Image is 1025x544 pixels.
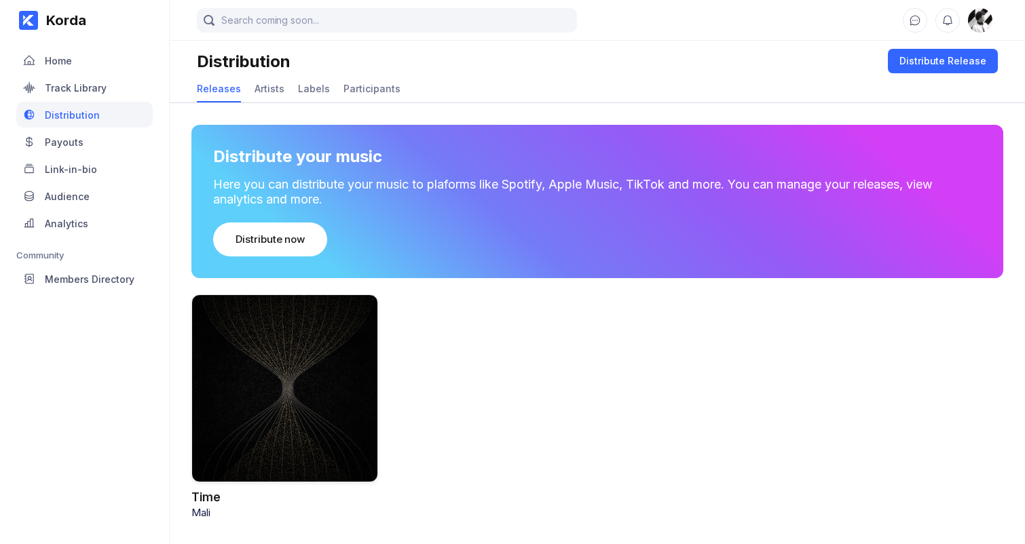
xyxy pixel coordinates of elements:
a: Audience [16,183,153,210]
div: Distribution [197,52,291,71]
input: Search coming soon... [197,8,577,33]
a: Track Library [16,75,153,102]
div: Home [45,55,72,66]
div: Here you can distribute your music to plaforms like Spotify, Apple Music, TikTok and more. You ca... [213,177,982,206]
a: Payouts [16,129,153,156]
button: Distribute Release [888,49,998,73]
a: Analytics [16,210,153,237]
div: Distribute your music [213,147,382,166]
div: Link-in-bio [45,163,97,175]
a: Labels [298,76,330,102]
div: Track Library [45,82,107,94]
div: Distribute Release [899,54,986,68]
a: Home [16,47,153,75]
div: Audience [45,191,90,202]
div: Distribute now [236,233,305,246]
a: Participants [343,76,400,102]
a: Releases [197,76,241,102]
div: Distribution [45,109,100,121]
div: Analytics [45,218,88,229]
a: Distribution [16,102,153,129]
div: Korda [38,12,86,28]
div: Artists [255,83,284,94]
div: Mali McCalla [968,8,992,33]
div: Releases [197,83,241,94]
div: Members Directory [45,273,134,285]
img: 160x160 [968,8,992,33]
a: Time [191,490,221,504]
a: Artists [255,76,284,102]
div: Community [16,250,153,260]
div: Participants [343,83,400,94]
a: Link-in-bio [16,156,153,183]
button: Distribute now [213,222,327,256]
div: Labels [298,83,330,94]
a: Members Directory [16,266,153,293]
div: Mali [191,506,378,519]
div: Payouts [45,136,83,148]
